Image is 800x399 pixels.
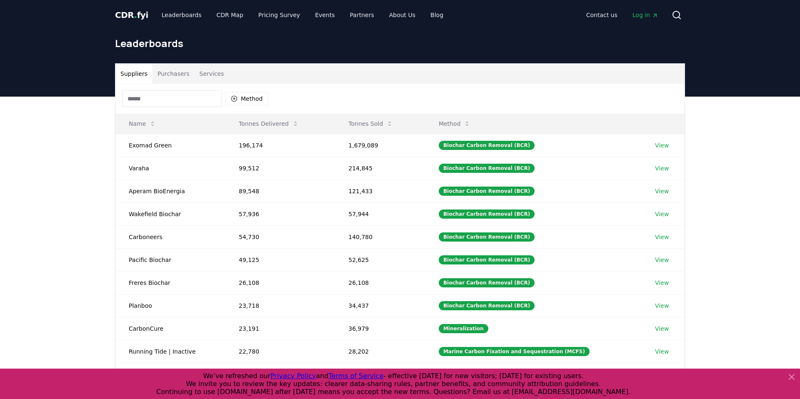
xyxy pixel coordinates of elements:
td: 52,625 [335,248,425,271]
span: . [134,10,137,20]
td: CarbonCure [115,317,225,340]
td: Wakefield Biochar [115,202,225,225]
button: Purchasers [152,64,195,84]
td: Pacific Biochar [115,248,225,271]
a: View [655,233,669,241]
a: View [655,210,669,218]
button: Method [432,115,477,132]
td: 54,730 [225,225,335,248]
td: Varaha [115,157,225,180]
td: 214,845 [335,157,425,180]
a: View [655,164,669,172]
td: Freres Biochar [115,271,225,294]
button: Name [122,115,162,132]
a: CDR.fyi [115,9,148,21]
td: 89,548 [225,180,335,202]
td: 23,191 [225,317,335,340]
a: Pricing Survey [252,7,307,22]
a: View [655,347,669,356]
td: 22,780 [225,340,335,363]
a: CDR Map [210,7,250,22]
a: View [655,279,669,287]
span: CDR fyi [115,10,148,20]
td: 99,512 [225,157,335,180]
div: Biochar Carbon Removal (BCR) [439,141,535,150]
div: Mineralization [439,324,488,333]
td: 196,174 [225,134,335,157]
td: 28,202 [335,340,425,363]
td: 57,936 [225,202,335,225]
div: Biochar Carbon Removal (BCR) [439,301,535,310]
td: 34,437 [335,294,425,317]
div: Marine Carbon Fixation and Sequestration (MCFS) [439,347,590,356]
button: Services [195,64,229,84]
td: Aperam BioEnergia [115,180,225,202]
button: Method [225,92,268,105]
button: Tonnes Sold [342,115,400,132]
nav: Main [580,7,665,22]
a: Blog [424,7,450,22]
a: View [655,324,669,333]
div: Biochar Carbon Removal (BCR) [439,164,535,173]
a: About Us [382,7,422,22]
div: Biochar Carbon Removal (BCR) [439,278,535,287]
td: 23,718 [225,294,335,317]
span: Log in [632,11,658,19]
a: View [655,141,669,150]
a: Partners [343,7,381,22]
div: Biochar Carbon Removal (BCR) [439,187,535,196]
a: View [655,187,669,195]
a: View [655,302,669,310]
div: Biochar Carbon Removal (BCR) [439,232,535,242]
td: 1,679,089 [335,134,425,157]
a: Leaderboards [155,7,208,22]
td: Running Tide | Inactive [115,340,225,363]
button: Tonnes Delivered [232,115,305,132]
h1: Leaderboards [115,37,685,50]
td: 26,108 [225,271,335,294]
td: 140,780 [335,225,425,248]
nav: Main [155,7,450,22]
a: Contact us [580,7,624,22]
td: 36,979 [335,317,425,340]
a: Events [308,7,341,22]
td: 49,125 [225,248,335,271]
div: Biochar Carbon Removal (BCR) [439,209,535,219]
td: Planboo [115,294,225,317]
td: 121,433 [335,180,425,202]
button: Suppliers [115,64,152,84]
div: Biochar Carbon Removal (BCR) [439,255,535,264]
td: 26,108 [335,271,425,294]
td: Exomad Green [115,134,225,157]
td: 57,944 [335,202,425,225]
td: Carboneers [115,225,225,248]
a: Log in [626,7,665,22]
a: View [655,256,669,264]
